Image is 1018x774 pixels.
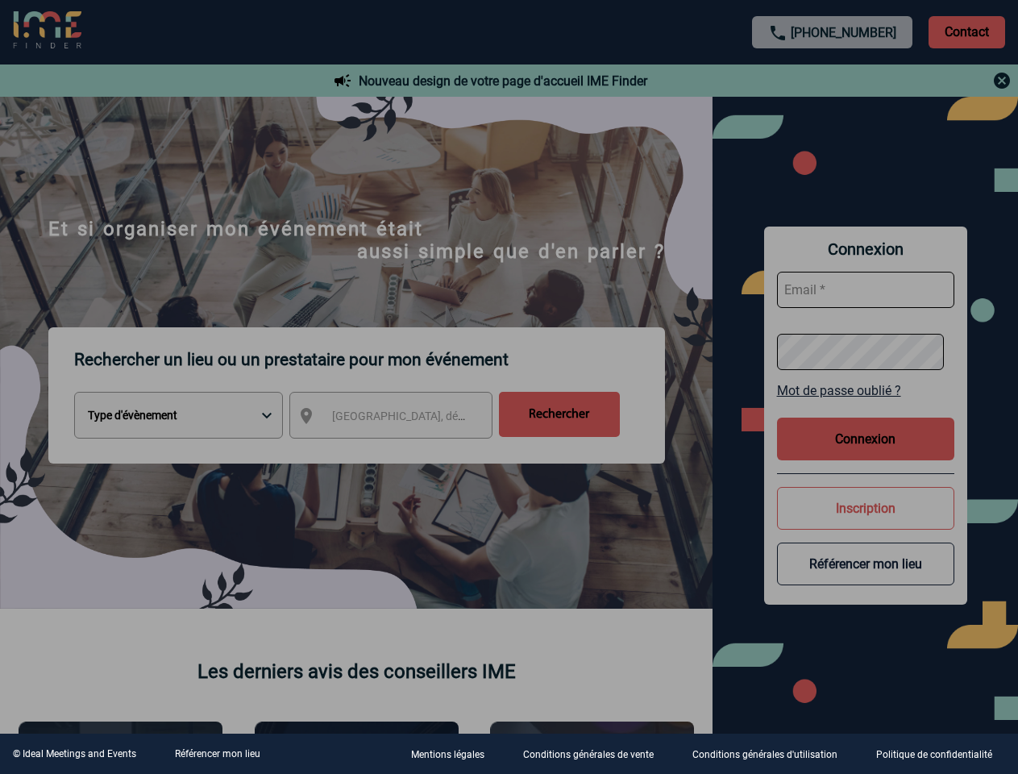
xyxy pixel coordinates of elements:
[692,750,837,761] p: Conditions générales d'utilisation
[13,748,136,759] div: © Ideal Meetings and Events
[876,750,992,761] p: Politique de confidentialité
[510,747,679,762] a: Conditions générales de vente
[863,747,1018,762] a: Politique de confidentialité
[398,747,510,762] a: Mentions légales
[679,747,863,762] a: Conditions générales d'utilisation
[523,750,654,761] p: Conditions générales de vente
[411,750,484,761] p: Mentions légales
[175,748,260,759] a: Référencer mon lieu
